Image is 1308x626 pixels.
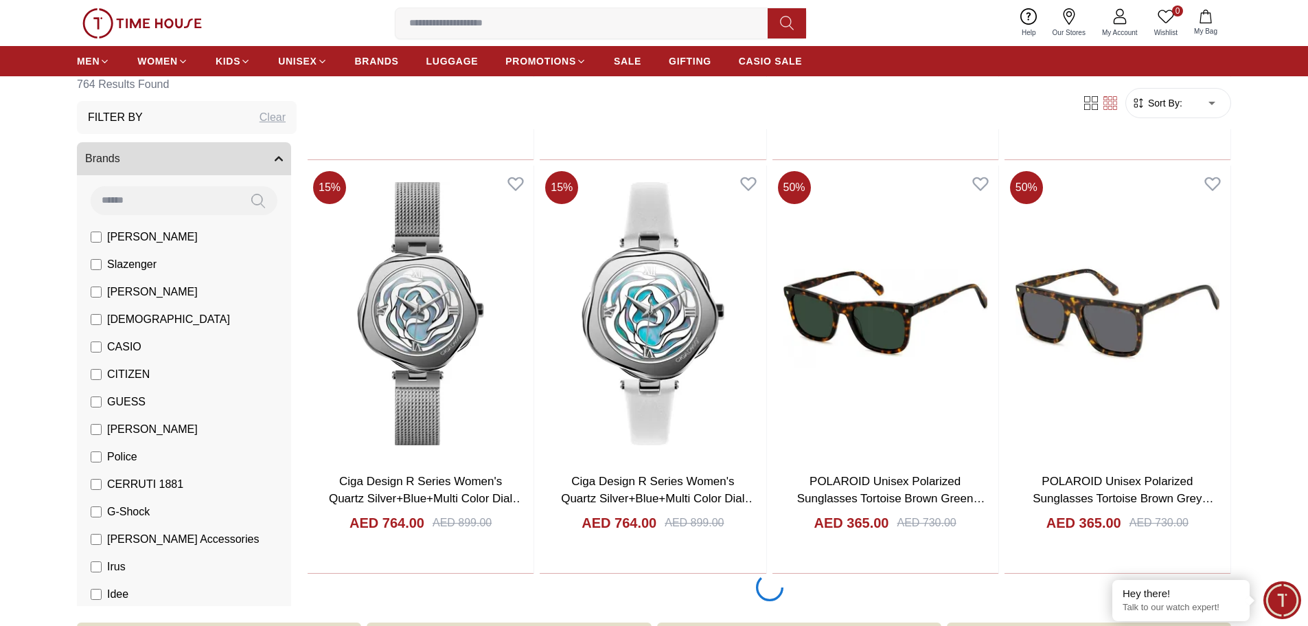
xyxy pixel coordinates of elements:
h4: AED 764.00 [582,513,656,533]
span: Wishlist [1149,27,1183,38]
img: Ciga Design R Series Women's Quartz Silver+Blue+Multi Color Dial Watch - R012-SISI-W1 [540,166,766,461]
span: [DEMOGRAPHIC_DATA] [107,311,230,328]
input: Slazenger [91,259,102,270]
span: MEN [77,54,100,68]
h4: AED 365.00 [1046,513,1121,533]
input: [PERSON_NAME] [91,424,102,435]
span: GIFTING [669,54,711,68]
div: Hey there! [1123,587,1239,601]
span: 15 % [313,171,346,204]
span: CITIZEN [107,366,150,383]
span: KIDS [216,54,240,68]
h6: 764 Results Found [77,68,297,101]
a: KIDS [216,49,251,74]
a: Help [1013,5,1044,41]
img: Ciga Design R Series Women's Quartz Silver+Blue+Multi Color Dial Watch - R012-SISI-W3 [308,166,533,461]
div: AED 730.00 [897,515,956,531]
a: Ciga Design R Series Women's Quartz Silver+Blue+Multi Color Dial Watch - R012-SISI-W3 [329,475,524,523]
a: LUGGAGE [426,49,479,74]
a: SALE [614,49,641,74]
span: 50 % [1010,171,1043,204]
span: CERRUTI 1881 [107,476,183,493]
h4: AED 365.00 [814,513,889,533]
span: GUESS [107,394,146,410]
p: Talk to our watch expert! [1123,602,1239,614]
input: GUESS [91,396,102,407]
span: Irus [107,559,126,575]
a: POLAROID Unisex Polarized Sunglasses Tortoise Brown Grey Gradient Lens-PLD4164/S/X086M9 [1026,475,1214,523]
input: [PERSON_NAME] Accessories [91,534,102,545]
input: CERRUTI 1881 [91,479,102,490]
span: Idee [107,586,128,603]
button: Brands [77,142,291,175]
a: Our Stores [1044,5,1094,41]
h3: Filter By [88,109,143,126]
img: POLAROID Unisex Polarized Sunglasses Tortoise Brown Green Gradient Lens-PLD4167/S/X086UC [772,166,998,461]
span: UNISEX [278,54,317,68]
div: AED 899.00 [665,515,724,531]
input: CITIZEN [91,369,102,380]
a: WOMEN [137,49,188,74]
div: AED 899.00 [433,515,492,531]
span: PROMOTIONS [505,54,576,68]
a: 0Wishlist [1146,5,1186,41]
span: My Bag [1189,26,1223,36]
span: My Account [1097,27,1143,38]
span: 0 [1172,5,1183,16]
a: POLAROID Unisex Polarized Sunglasses Tortoise Brown Green Gradient Lens-PLD4167/S/X086UC [793,475,985,523]
img: ... [82,8,202,38]
span: Police [107,449,137,465]
span: [PERSON_NAME] [107,284,198,300]
a: Ciga Design R Series Women's Quartz Silver+Blue+Multi Color Dial Watch - R012-SISI-W1 [561,475,756,523]
span: [PERSON_NAME] Accessories [107,531,259,548]
span: 15 % [545,171,578,204]
a: PROMOTIONS [505,49,586,74]
span: [PERSON_NAME] [107,421,198,438]
input: CASIO [91,342,102,353]
input: Idee [91,589,102,600]
button: Sort By: [1132,96,1182,110]
button: My Bag [1186,7,1226,39]
span: BRANDS [355,54,399,68]
span: SALE [614,54,641,68]
span: CASIO SALE [739,54,803,68]
h4: AED 764.00 [349,513,424,533]
input: G-Shock [91,506,102,517]
span: LUGGAGE [426,54,479,68]
input: [PERSON_NAME] [91,232,102,243]
span: Brands [85,150,120,167]
span: Our Stores [1047,27,1091,38]
a: BRANDS [355,49,399,74]
div: Chat Widget [1263,581,1301,619]
input: [PERSON_NAME] [91,287,102,298]
span: Slazenger [107,256,157,273]
span: CASIO [107,339,141,355]
a: GIFTING [669,49,711,74]
span: [PERSON_NAME] [107,229,198,245]
span: G-Shock [107,504,150,520]
input: Police [91,451,102,462]
span: Sort By: [1145,96,1182,110]
span: WOMEN [137,54,178,68]
a: UNISEX [278,49,327,74]
input: [DEMOGRAPHIC_DATA] [91,314,102,325]
div: Clear [260,109,286,126]
span: Help [1016,27,1042,38]
img: POLAROID Unisex Polarized Sunglasses Tortoise Brown Grey Gradient Lens-PLD4164/S/X086M9 [1005,166,1230,461]
span: 50 % [778,171,811,204]
a: CASIO SALE [739,49,803,74]
input: Irus [91,561,102,572]
a: MEN [77,49,110,74]
div: AED 730.00 [1129,515,1189,531]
